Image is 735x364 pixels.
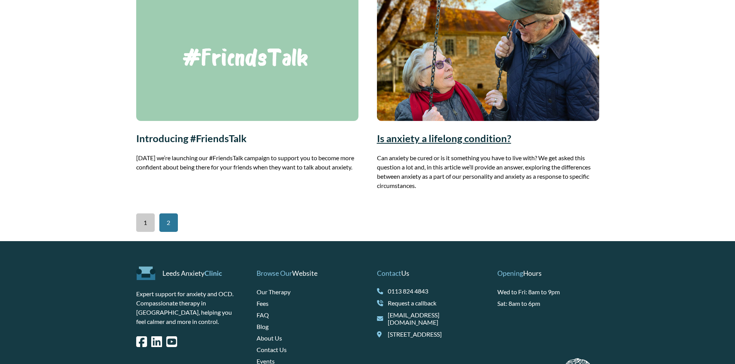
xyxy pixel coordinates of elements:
p: Us [377,269,479,278]
a: LinkedIn [151,340,162,347]
a: [EMAIL_ADDRESS][DOMAIN_NAME] [388,311,479,326]
a: Is anxiety a lifelong condition? [377,133,511,144]
p: Expert support for anxiety and OCD. Compassionate therapy in [GEOGRAPHIC_DATA], helping you feel ... [136,289,238,326]
li: Wed to Fri: 8am to 9pm [497,287,599,297]
a: 2 [159,213,178,232]
ul: Paging [136,213,599,232]
span: Contact [377,269,401,277]
p: Can anxiety be cured or is it something you have to live with? We get asked this question a lot a... [377,153,599,190]
span: Clinic [204,269,222,277]
p: Website [257,269,358,278]
span: Opening [497,269,523,277]
a: Leeds AnxietyClinic [162,269,222,277]
a: FAQ [257,311,269,319]
a: About Us [257,334,282,342]
a: Request a callback [388,299,479,307]
a: Introducing #FriendsTalk [136,133,247,144]
a: Blog [257,323,269,330]
span: Browse Our [257,269,292,277]
a: Fees [257,300,269,307]
a: Our Therapy [257,288,291,295]
a: 0113 824 4843 [388,287,479,295]
a: Facebook [136,340,147,347]
i: LinkedIn [151,335,162,348]
a: YouTube [166,340,177,347]
a: Contact Us [257,346,287,353]
p: [DATE] we’re launching our #FriendsTalk campaign to support you to become more confident about be... [136,153,358,172]
span: [STREET_ADDRESS] [388,330,479,338]
li: Sat: 8am to 6pm [497,299,599,308]
i: Facebook [136,335,147,348]
a: 1 [136,213,155,232]
i: YouTube [166,335,177,348]
p: Hours [497,269,599,278]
